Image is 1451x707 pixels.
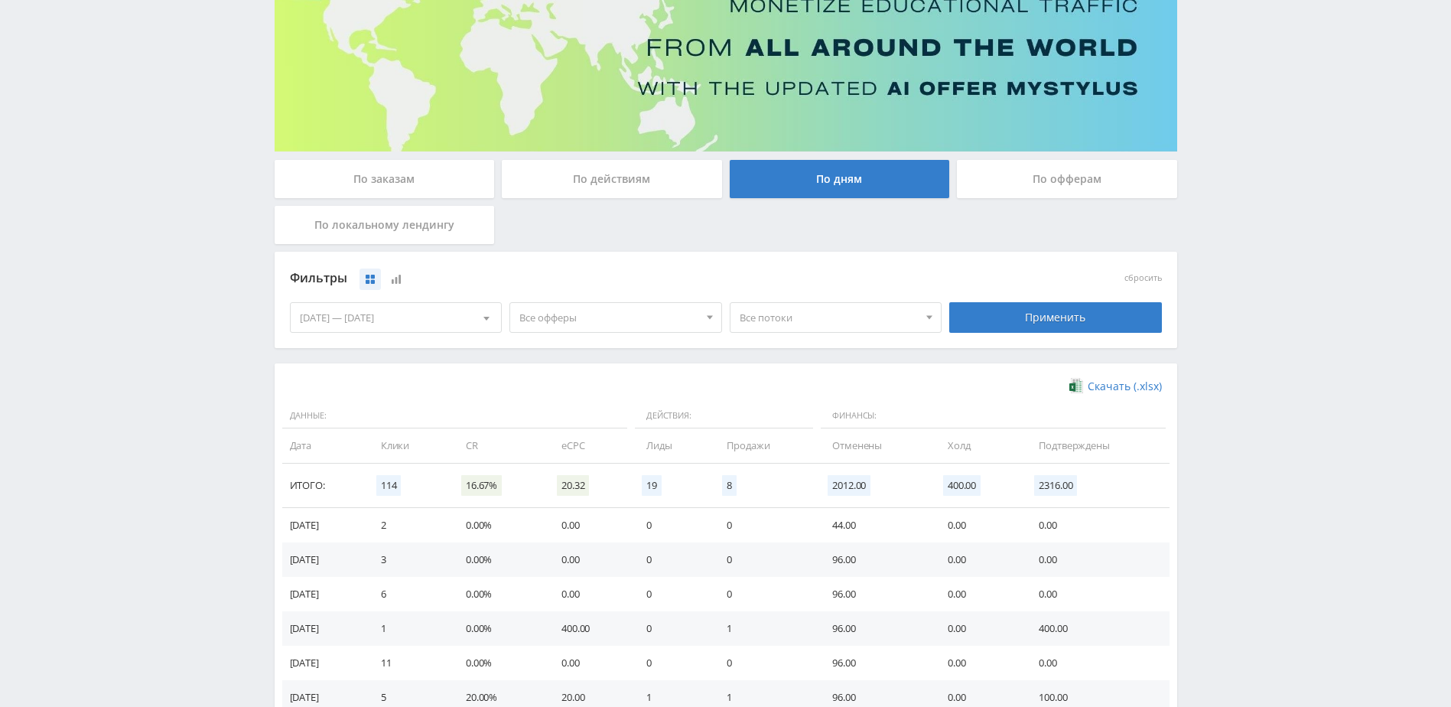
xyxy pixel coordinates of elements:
[461,475,502,496] span: 16.67%
[275,160,495,198] div: По заказам
[282,542,366,577] td: [DATE]
[282,577,366,611] td: [DATE]
[949,302,1162,333] div: Применить
[546,428,631,463] td: eCPC
[451,542,546,577] td: 0.00%
[291,303,502,332] div: [DATE] — [DATE]
[546,646,631,680] td: 0.00
[932,508,1023,542] td: 0.00
[1034,475,1077,496] span: 2316.00
[1124,273,1162,283] button: сбросить
[711,428,817,463] td: Продажи
[451,577,546,611] td: 0.00%
[366,646,451,680] td: 11
[932,428,1023,463] td: Холд
[1023,577,1169,611] td: 0.00
[828,475,870,496] span: 2012.00
[631,508,711,542] td: 0
[722,475,737,496] span: 8
[1023,508,1169,542] td: 0.00
[451,611,546,646] td: 0.00%
[282,403,627,429] span: Данные:
[943,475,981,496] span: 400.00
[711,611,817,646] td: 1
[366,508,451,542] td: 2
[932,542,1023,577] td: 0.00
[817,577,932,611] td: 96.00
[957,160,1177,198] div: По офферам
[282,464,366,508] td: Итого:
[817,646,932,680] td: 96.00
[1023,428,1169,463] td: Подтверждены
[290,267,942,290] div: Фильтры
[1088,380,1162,393] span: Скачать (.xlsx)
[546,611,631,646] td: 400.00
[366,542,451,577] td: 3
[711,646,817,680] td: 0
[451,428,546,463] td: CR
[932,611,1023,646] td: 0.00
[1023,646,1169,680] td: 0.00
[631,542,711,577] td: 0
[631,611,711,646] td: 0
[817,508,932,542] td: 44.00
[711,542,817,577] td: 0
[546,577,631,611] td: 0.00
[711,508,817,542] td: 0
[1023,611,1169,646] td: 400.00
[821,403,1165,429] span: Финансы:
[366,428,451,463] td: Клики
[282,646,366,680] td: [DATE]
[451,646,546,680] td: 0.00%
[631,428,711,463] td: Лиды
[1069,378,1082,393] img: xlsx
[502,160,722,198] div: По действиям
[817,542,932,577] td: 96.00
[366,577,451,611] td: 6
[557,475,589,496] span: 20.32
[366,611,451,646] td: 1
[631,577,711,611] td: 0
[282,428,366,463] td: Дата
[1023,542,1169,577] td: 0.00
[546,542,631,577] td: 0.00
[1069,379,1161,394] a: Скачать (.xlsx)
[817,611,932,646] td: 96.00
[635,403,813,429] span: Действия:
[932,646,1023,680] td: 0.00
[932,577,1023,611] td: 0.00
[817,428,932,463] td: Отменены
[282,611,366,646] td: [DATE]
[275,206,495,244] div: По локальному лендингу
[451,508,546,542] td: 0.00%
[711,577,817,611] td: 0
[642,475,662,496] span: 19
[740,303,919,332] span: Все потоки
[546,508,631,542] td: 0.00
[631,646,711,680] td: 0
[730,160,950,198] div: По дням
[519,303,698,332] span: Все офферы
[376,475,402,496] span: 114
[282,508,366,542] td: [DATE]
